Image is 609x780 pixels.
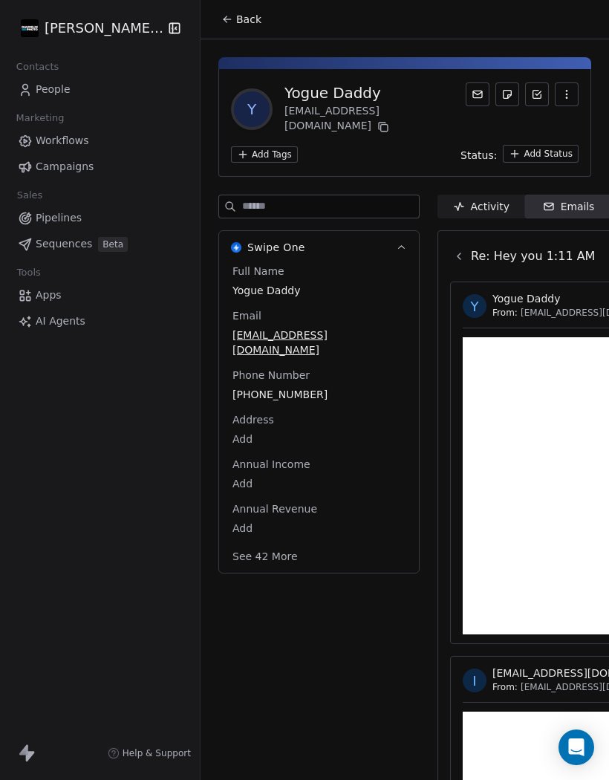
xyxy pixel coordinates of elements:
a: Workflows [12,129,188,153]
span: Beta [98,237,128,252]
a: Apps [12,283,188,308]
span: Campaigns [36,159,94,175]
span: Swipe One [247,240,305,255]
a: AI Agents [12,309,188,334]
span: From: [492,307,518,319]
span: Workflows [36,133,89,149]
div: Activity [453,199,509,215]
button: Back [212,6,270,33]
div: [EMAIL_ADDRESS][DOMAIN_NAME] [284,103,466,136]
img: Swipe One [231,242,241,253]
span: Address [229,412,277,427]
span: Email [229,308,264,323]
div: i [472,671,476,691]
a: SequencesBeta [12,232,188,256]
span: Pipelines [36,210,82,226]
button: See 42 More [224,543,307,570]
span: [PHONE_NUMBER] [232,387,406,402]
span: Contacts [10,56,65,78]
div: Yogue Daddy [284,82,466,103]
span: Y [234,91,270,127]
button: Add Tags [231,146,298,163]
span: Annual Income [229,457,313,472]
img: Daudelin%20Photo%20Logo%20White%202025%20Square.png [21,19,39,37]
button: Swipe OneSwipe One [219,231,419,264]
span: [EMAIL_ADDRESS][DOMAIN_NAME] [232,328,406,357]
span: Apps [36,287,62,303]
span: Yogue Daddy [492,291,561,306]
span: Re: Hey you 1:11 AM [471,247,595,265]
a: Help & Support [108,747,191,759]
span: Back [236,12,261,27]
span: From: [492,681,518,693]
a: Pipelines [12,206,188,230]
button: [PERSON_NAME] Photo [18,16,158,41]
span: Full Name [229,264,287,279]
span: People [36,82,71,97]
a: People [12,77,188,102]
span: [PERSON_NAME] Photo [45,19,165,38]
span: Annual Revenue [229,501,320,516]
span: Help & Support [123,747,191,759]
span: Sales [10,184,49,207]
span: Add [232,521,406,536]
span: Add [232,476,406,491]
span: Phone Number [229,368,313,383]
span: Tools [10,261,47,284]
span: Status: [460,148,497,163]
div: Y [471,296,479,316]
div: Open Intercom Messenger [558,729,594,765]
span: Marketing [10,107,71,129]
a: Campaigns [12,155,188,179]
span: Sequences [36,236,92,252]
span: AI Agents [36,313,85,329]
div: Swipe OneSwipe One [219,264,419,573]
span: Yogue Daddy [232,283,406,298]
span: Add [232,432,406,446]
button: Add Status [503,145,579,163]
